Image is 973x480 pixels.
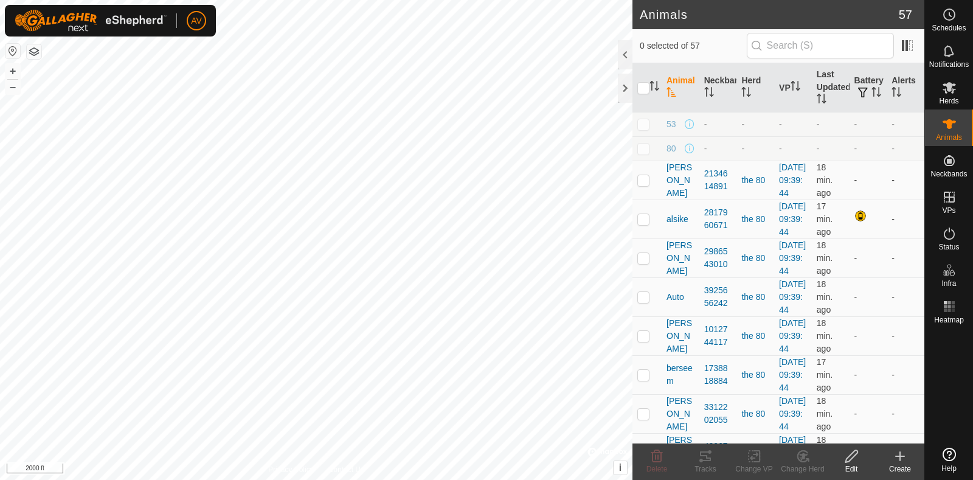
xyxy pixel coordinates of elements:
span: Notifications [929,61,969,68]
td: - [850,161,887,200]
a: [DATE] 09:39:44 [779,279,806,315]
div: 3925656242 [704,284,732,310]
th: VP [774,63,812,113]
button: i [614,461,627,475]
a: [DATE] 09:39:44 [779,162,806,198]
span: berseem [667,362,694,388]
span: Delete [646,465,668,473]
span: alsike [667,213,688,226]
span: i [619,462,622,473]
div: the 80 [741,369,769,381]
td: - [850,355,887,394]
th: Animal [662,63,699,113]
span: Infra [941,280,956,287]
td: - [887,136,924,161]
p-sorticon: Activate to sort [791,83,800,92]
span: Neckbands [930,170,967,178]
span: 80 [667,142,676,155]
span: AV [191,15,202,27]
td: - [850,277,887,316]
td: - [850,112,887,136]
input: Search (S) [747,33,894,58]
div: the 80 [741,291,769,304]
span: Sep 25, 2025, 8:07 PM [817,162,833,198]
app-display-virtual-paddock-transition: - [779,119,782,129]
span: 53 [667,118,676,131]
td: - [887,277,924,316]
th: Neckband [699,63,737,113]
td: - [887,316,924,355]
div: 3312202055 [704,401,732,426]
td: - [887,433,924,472]
th: Battery [850,63,887,113]
span: 0 selected of 57 [640,40,747,52]
div: 2134614891 [704,167,732,193]
p-sorticon: Activate to sort [704,89,714,99]
div: - [741,142,769,155]
p-sorticon: Activate to sort [667,89,676,99]
span: [PERSON_NAME] [667,395,694,433]
span: Sep 25, 2025, 8:08 PM [817,240,833,276]
div: Create [876,464,924,475]
div: 2817960671 [704,206,732,232]
span: [PERSON_NAME] [667,317,694,355]
img: Gallagher Logo [15,10,167,32]
td: - [850,136,887,161]
h2: Animals [640,7,899,22]
div: the 80 [741,408,769,420]
div: 2986543010 [704,245,732,271]
th: Alerts [887,63,924,113]
span: [PERSON_NAME] [667,434,694,472]
a: [DATE] 09:39:44 [779,318,806,353]
span: Sep 25, 2025, 8:08 PM [817,201,833,237]
span: Help [941,465,957,472]
span: Sep 25, 2025, 8:08 PM [817,435,833,470]
td: - [850,238,887,277]
span: Sep 25, 2025, 8:07 PM [817,396,833,431]
div: the 80 [741,174,769,187]
div: 1738818884 [704,362,732,388]
div: - [704,118,732,131]
div: Change VP [730,464,778,475]
a: [DATE] 09:39:44 [779,201,806,237]
span: Heatmap [934,316,964,324]
span: [PERSON_NAME] [667,161,694,200]
a: [DATE] 09:39:44 [779,357,806,392]
span: Auto [667,291,684,304]
span: Herds [939,97,958,105]
p-sorticon: Activate to sort [892,89,901,99]
div: - [741,118,769,131]
app-display-virtual-paddock-transition: - [779,144,782,153]
td: - [887,394,924,433]
p-sorticon: Activate to sort [817,96,826,105]
th: Last Updated [812,63,850,113]
div: the 80 [741,330,769,343]
div: Change Herd [778,464,827,475]
a: Privacy Policy [268,464,314,475]
td: - [887,200,924,238]
span: VPs [942,207,955,214]
span: - [817,144,820,153]
div: the 80 [741,213,769,226]
button: Reset Map [5,44,20,58]
div: - [704,142,732,155]
td: - [887,355,924,394]
span: Schedules [932,24,966,32]
th: Herd [736,63,774,113]
td: - [887,112,924,136]
p-sorticon: Activate to sort [871,89,881,99]
div: 1012744117 [704,323,732,349]
span: Sep 25, 2025, 8:08 PM [817,279,833,315]
a: Help [925,443,973,477]
a: [DATE] 09:39:44 [779,396,806,431]
a: Contact Us [328,464,364,475]
td: - [850,394,887,433]
span: - [817,119,820,129]
p-sorticon: Activate to sort [741,89,751,99]
div: 4206704896 [704,440,732,465]
button: – [5,80,20,94]
td: - [850,316,887,355]
p-sorticon: Activate to sort [649,83,659,92]
div: Tracks [681,464,730,475]
div: Edit [827,464,876,475]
